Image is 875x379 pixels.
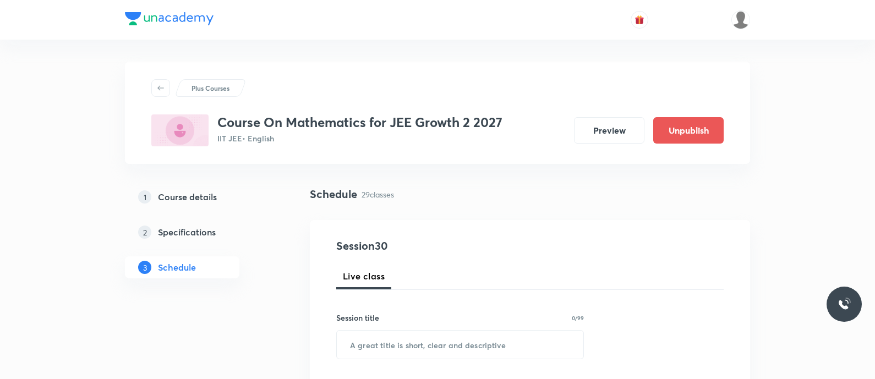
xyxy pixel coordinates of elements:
span: Live class [343,270,385,283]
p: 29 classes [362,189,394,200]
button: Unpublish [653,117,724,144]
img: avatar [635,15,644,25]
h5: Specifications [158,226,216,239]
button: Preview [574,117,644,144]
input: A great title is short, clear and descriptive [337,331,583,359]
h6: Session title [336,312,379,323]
p: 3 [138,261,151,274]
p: IIT JEE • English [217,133,502,144]
h4: Session 30 [336,238,537,254]
img: ttu [838,298,851,311]
a: 2Specifications [125,221,275,243]
h5: Schedule [158,261,196,274]
img: 64F72CAA-F675-4182-BD36-0C5A24C5D7DD_plus.png [151,114,209,146]
h4: Schedule [310,186,357,202]
h3: Course On Mathematics for JEE Growth 2 2027 [217,114,502,130]
h5: Course details [158,190,217,204]
p: 0/99 [572,315,584,321]
button: avatar [631,11,648,29]
img: Company Logo [125,12,214,25]
p: 2 [138,226,151,239]
p: Plus Courses [192,83,229,93]
a: 1Course details [125,186,275,208]
a: Company Logo [125,12,214,28]
p: 1 [138,190,151,204]
img: P Antony [731,10,750,29]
